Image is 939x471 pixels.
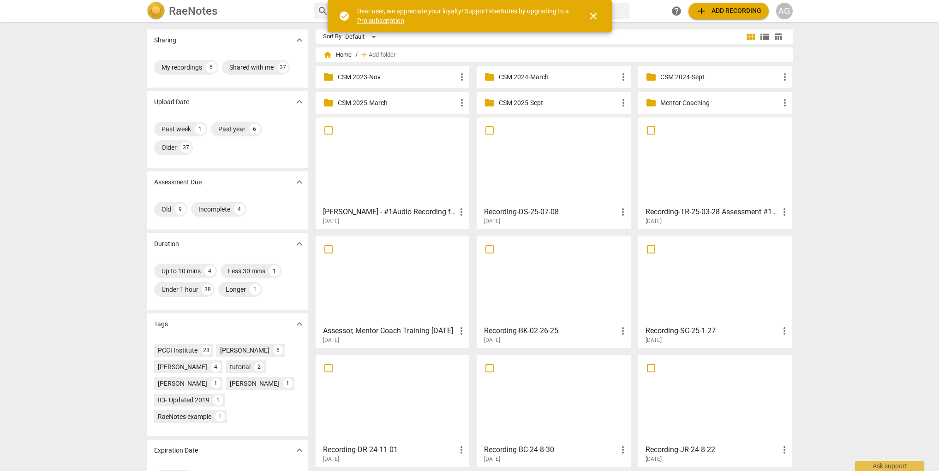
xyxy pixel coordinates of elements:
span: view_list [759,31,770,42]
div: 1 [283,378,293,389]
div: 6 [249,124,260,135]
div: Past year [218,124,245,134]
div: 1 [250,284,261,295]
button: Show more [293,95,306,109]
span: more_vert [456,444,467,455]
h3: Recording-BK-02-26-25 [484,325,617,336]
span: more_vert [456,325,467,336]
button: Upload [688,3,769,19]
div: [PERSON_NAME] [230,379,279,388]
button: Show more [293,237,306,251]
div: 2 [254,362,264,372]
span: expand_more [294,318,305,330]
span: more_vert [618,97,629,108]
button: AG [776,3,793,19]
p: Sharing [154,35,176,45]
span: folder [646,71,657,82]
div: [PERSON_NAME] [220,346,269,355]
img: Logo [147,2,165,20]
div: 1 [269,265,280,277]
a: [PERSON_NAME] - #1Audio Recording for Training [DATE][DATE] [319,121,467,225]
span: folder [484,71,495,82]
span: expand_more [294,96,305,107]
a: Recording-TR-25-03-28 Assessment #1 [PERSON_NAME][DATE] [641,121,789,225]
div: Ask support [855,461,924,471]
div: Shared with me [229,63,274,72]
div: Past week [161,124,191,134]
div: Dear user, we appreciate your loyalty! Support RaeNotes by upgrading to a [357,6,571,25]
span: check_circle [339,11,350,22]
p: Expiration Date [154,446,198,455]
a: Recording-JR-24-8-22[DATE] [641,359,789,463]
span: more_vert [618,71,629,82]
span: folder [323,71,334,82]
div: 1 [215,412,225,422]
p: Duration [154,239,179,249]
span: / [355,52,358,59]
a: Recording-BC-24-8-30[DATE] [480,359,628,463]
a: Recording-SC-25-1-27[DATE] [641,240,789,344]
span: expand_more [294,238,305,249]
h3: Recording-SC-25-1-27 [646,325,779,336]
button: Show more [293,33,306,47]
span: folder [646,97,657,108]
p: CSM 2024-March [499,72,618,82]
div: 37 [277,62,288,73]
div: 9 [175,204,186,215]
h3: Ellen Truschel - #1Audio Recording for Training 10-2-2025 [323,206,456,218]
div: 38 [202,284,213,295]
span: close [588,11,599,22]
p: Assessment Due [154,177,202,187]
h3: Recording-DS-25-07-08 [484,206,617,218]
button: List view [758,30,772,44]
span: more_vert [779,444,790,455]
button: Tile view [744,30,758,44]
span: Home [323,50,352,59]
button: Close [582,5,604,27]
a: Help [668,3,685,19]
span: [DATE] [646,336,662,344]
p: Upload Date [154,97,189,107]
span: more_vert [456,206,467,218]
span: folder [323,97,334,108]
div: 4 [211,362,221,372]
div: 1 [211,378,221,389]
h3: Recording-DR-24-11-01 [323,444,456,455]
div: 28 [201,345,211,355]
span: Add recording [696,6,761,17]
span: table_chart [774,32,783,41]
button: Table view [772,30,785,44]
span: [DATE] [646,218,662,225]
div: Old [161,205,171,214]
span: Add folder [369,52,395,59]
button: Show more [293,317,306,331]
span: [DATE] [484,455,500,463]
h3: Recording-BC-24-8-30 [484,444,617,455]
p: CSM 2023-Nov [338,72,457,82]
span: expand_more [294,177,305,188]
span: [DATE] [646,455,662,463]
span: add [696,6,707,17]
div: Default [345,29,379,44]
button: Show more [293,175,306,189]
a: Assessor, Mentor Coach Training [DATE][DATE] [319,240,467,344]
div: Sort By [323,33,341,40]
span: [DATE] [323,455,339,463]
h3: Assessor, Mentor Coach Training 5/16/25 [323,325,456,336]
span: help [671,6,682,17]
p: CSM 2024-Sept [660,72,779,82]
div: [PERSON_NAME] [158,379,207,388]
div: Under 1 hour [161,285,198,294]
span: search [317,6,329,17]
span: more_vert [779,71,790,82]
span: more_vert [617,325,628,336]
span: [DATE] [323,336,339,344]
div: ICF Updated 2019 [158,395,209,405]
div: 1 [213,395,223,405]
p: Mentor Coaching [660,98,779,108]
span: view_module [745,31,756,42]
div: 37 [180,142,191,153]
div: 4 [234,204,245,215]
div: 1 [195,124,206,135]
div: RaeNotes example [158,412,211,421]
